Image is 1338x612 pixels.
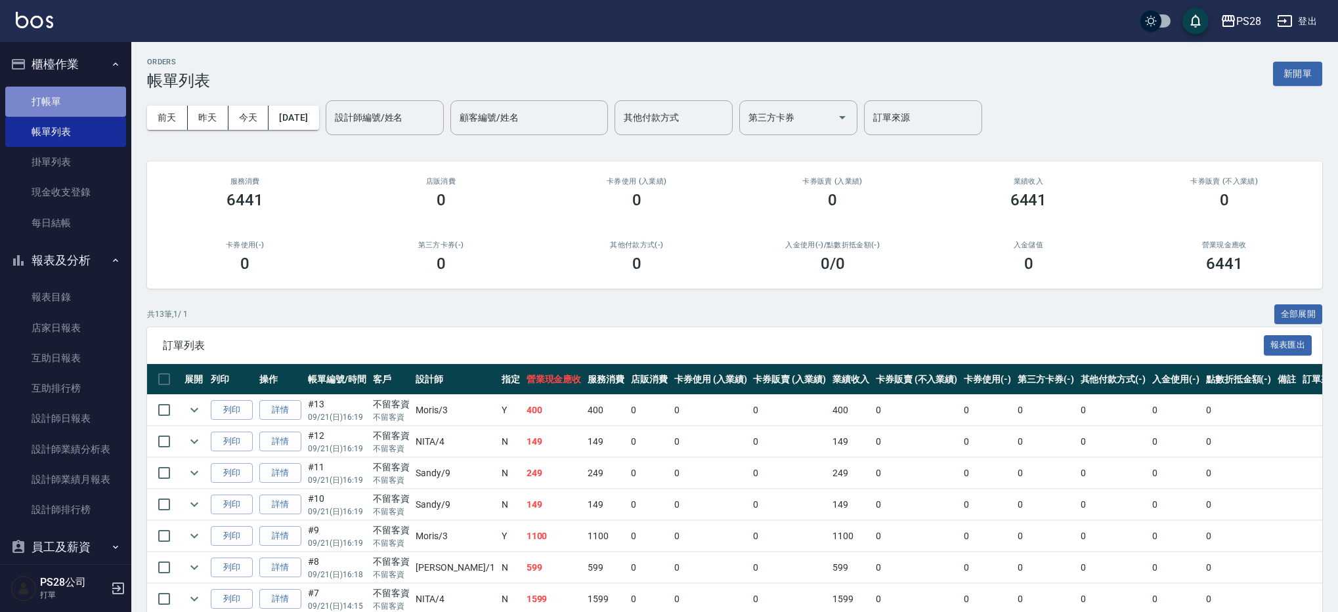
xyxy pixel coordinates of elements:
[259,400,301,420] a: 詳情
[1203,521,1275,552] td: 0
[671,521,750,552] td: 0
[873,458,960,489] td: 0
[1264,338,1312,351] a: 報表匯出
[1220,191,1229,209] h3: 0
[211,558,253,578] button: 列印
[259,526,301,546] a: 詳情
[305,426,370,457] td: #12
[498,458,523,489] td: N
[40,576,107,589] h5: PS28公司
[259,495,301,515] a: 詳情
[555,177,719,186] h2: 卡券使用 (入業績)
[960,489,1014,520] td: 0
[498,489,523,520] td: N
[240,255,249,273] h3: 0
[373,569,410,581] p: 不留客資
[1014,395,1077,426] td: 0
[5,47,126,81] button: 櫃檯作業
[5,564,126,598] button: 紅利點數設定
[373,474,410,486] p: 不留客資
[1182,8,1209,34] button: save
[184,463,204,483] button: expand row
[1142,241,1306,249] h2: 營業現金應收
[632,255,641,273] h3: 0
[873,552,960,583] td: 0
[1273,62,1322,86] button: 新開單
[147,106,188,130] button: 前天
[1149,489,1203,520] td: 0
[373,600,410,612] p: 不留客資
[960,364,1014,395] th: 卡券使用(-)
[628,489,671,520] td: 0
[1014,521,1077,552] td: 0
[5,403,126,434] a: 設計師日報表
[750,364,829,395] th: 卡券販賣 (入業績)
[584,552,628,583] td: 599
[628,426,671,457] td: 0
[412,395,498,426] td: Moris /3
[412,552,498,583] td: [PERSON_NAME] /1
[750,552,829,583] td: 0
[259,558,301,578] a: 詳情
[373,555,410,569] div: 不留客資
[5,87,126,117] a: 打帳單
[181,364,207,395] th: 展開
[227,191,263,209] h3: 6441
[523,489,585,520] td: 149
[184,589,204,609] button: expand row
[308,474,366,486] p: 09/21 (日) 16:19
[960,395,1014,426] td: 0
[750,426,829,457] td: 0
[1077,489,1150,520] td: 0
[305,458,370,489] td: #11
[1274,304,1323,325] button: 全部展開
[373,443,410,455] p: 不留客資
[1273,67,1322,79] a: 新開單
[873,521,960,552] td: 0
[373,411,410,423] p: 不留客資
[5,177,126,207] a: 現金收支登錄
[211,400,253,420] button: 列印
[821,255,845,273] h3: 0 /0
[305,364,370,395] th: 帳單編號/時間
[147,58,210,66] h2: ORDERS
[5,313,126,343] a: 店家日報表
[873,364,960,395] th: 卡券販賣 (不入業績)
[373,492,410,506] div: 不留客資
[1236,13,1261,30] div: PS28
[671,458,750,489] td: 0
[147,71,210,90] h3: 帳單列表
[228,106,269,130] button: 今天
[1014,552,1077,583] td: 0
[373,429,410,443] div: 不留客資
[5,464,126,495] a: 設計師業績月報表
[671,364,750,395] th: 卡券使用 (入業績)
[498,552,523,583] td: N
[184,400,204,420] button: expand row
[1077,458,1150,489] td: 0
[750,521,829,552] td: 0
[1149,364,1203,395] th: 入金使用(-)
[628,395,671,426] td: 0
[184,495,204,514] button: expand row
[828,191,837,209] h3: 0
[373,398,410,411] div: 不留客資
[5,343,126,373] a: 互助日報表
[147,308,188,320] p: 共 13 筆, 1 / 1
[259,589,301,609] a: 詳情
[211,495,253,515] button: 列印
[584,458,628,489] td: 249
[373,537,410,549] p: 不留客資
[211,526,253,546] button: 列印
[308,411,366,423] p: 09/21 (日) 16:19
[1142,177,1306,186] h2: 卡券販賣 (不入業績)
[1014,458,1077,489] td: 0
[1149,521,1203,552] td: 0
[163,241,327,249] h2: 卡券使用(-)
[1149,426,1203,457] td: 0
[1203,489,1275,520] td: 0
[960,552,1014,583] td: 0
[163,177,327,186] h3: 服務消費
[259,432,301,452] a: 詳情
[308,569,366,581] p: 09/21 (日) 16:18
